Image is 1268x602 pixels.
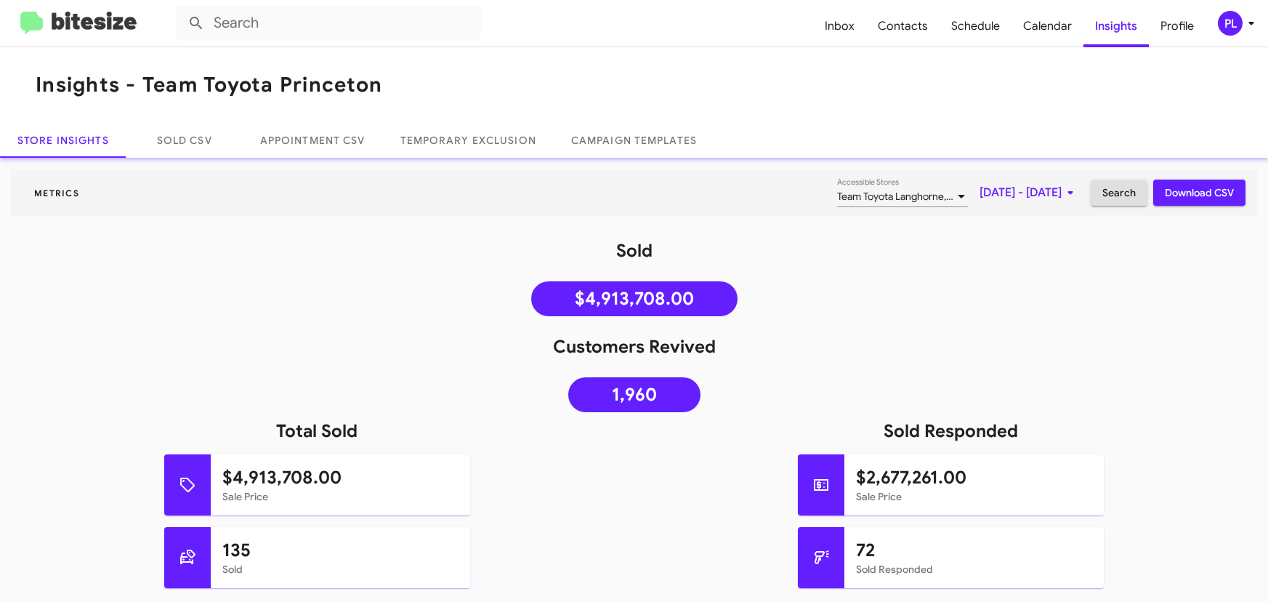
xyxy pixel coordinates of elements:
a: Sold CSV [126,123,243,158]
span: Team Toyota Langhorne, Team Toyota Princeton [837,190,1051,203]
span: $4,913,708.00 [575,292,694,306]
span: 1,960 [612,388,657,402]
button: Download CSV [1153,180,1245,206]
span: Search [1102,180,1136,206]
h1: 135 [222,539,459,562]
mat-card-subtitle: Sale Price [222,489,459,504]
span: [DATE] - [DATE] [980,180,1079,206]
a: Schedule [940,5,1011,47]
a: Profile [1149,5,1206,47]
button: Search [1091,180,1147,206]
span: Download CSV [1165,180,1234,206]
h1: 72 [856,539,1092,562]
a: Insights [1083,5,1149,47]
h1: $2,677,261.00 [856,466,1092,489]
h1: Insights - Team Toyota Princeton [36,73,382,97]
a: Calendar [1011,5,1083,47]
a: Appointment CSV [243,123,383,158]
a: Temporary Exclusion [383,123,554,158]
a: Inbox [813,5,866,47]
div: PL [1218,11,1243,36]
h1: $4,913,708.00 [222,466,459,489]
mat-card-subtitle: Sold [222,562,459,577]
span: Metrics [23,188,91,198]
button: [DATE] - [DATE] [968,180,1091,206]
button: PL [1206,11,1252,36]
a: Contacts [866,5,940,47]
mat-card-subtitle: Sold Responded [856,562,1092,577]
mat-card-subtitle: Sale Price [856,489,1092,504]
a: Campaign Templates [554,123,714,158]
input: Search [176,6,481,41]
